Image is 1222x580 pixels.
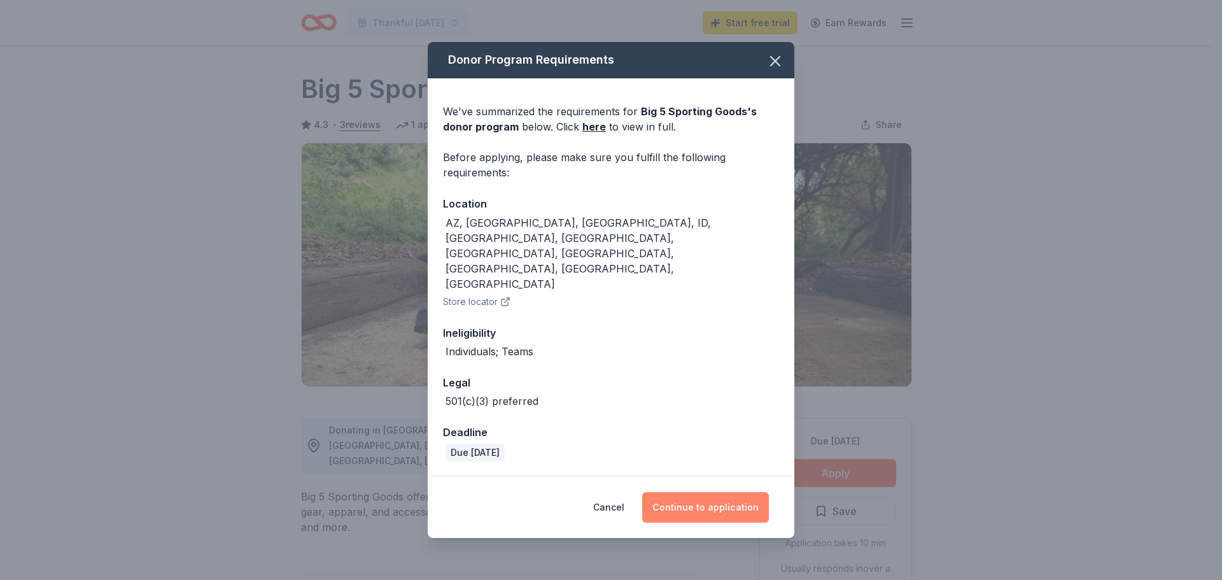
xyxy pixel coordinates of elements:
[446,215,779,292] div: AZ, [GEOGRAPHIC_DATA], [GEOGRAPHIC_DATA], ID, [GEOGRAPHIC_DATA], [GEOGRAPHIC_DATA], [GEOGRAPHIC_D...
[446,393,538,409] div: 501(c)(3) preferred
[446,444,505,462] div: Due [DATE]
[443,325,779,341] div: Ineligibility
[593,492,624,523] button: Cancel
[443,150,779,180] div: Before applying, please make sure you fulfill the following requirements:
[446,344,533,359] div: Individuals; Teams
[642,492,769,523] button: Continue to application
[443,294,510,309] button: Store locator
[428,42,794,78] div: Donor Program Requirements
[582,119,606,134] a: here
[443,104,779,134] div: We've summarized the requirements for below. Click to view in full.
[443,195,779,212] div: Location
[443,374,779,391] div: Legal
[443,424,779,441] div: Deadline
